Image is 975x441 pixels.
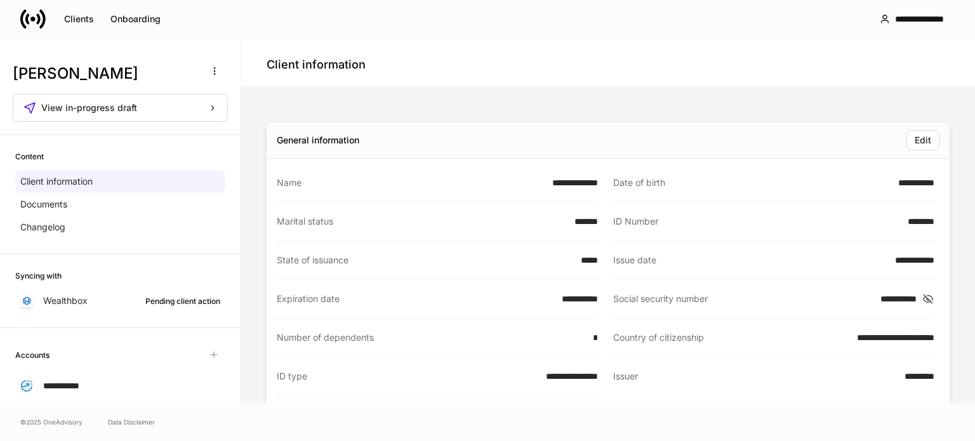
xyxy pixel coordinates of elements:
[20,221,65,234] p: Changelog
[20,198,67,211] p: Documents
[20,417,83,427] span: © 2025 OneAdvisory
[15,193,225,216] a: Documents
[15,216,225,239] a: Changelog
[102,9,169,29] button: Onboarding
[906,130,939,150] button: Edit
[202,343,225,366] span: Unavailable with outstanding requests for information
[43,294,88,307] p: Wealthbox
[915,136,931,145] div: Edit
[613,254,887,267] div: Issue date
[277,176,545,189] div: Name
[613,215,900,228] div: ID Number
[15,289,225,312] a: WealthboxPending client action
[277,293,554,305] div: Expiration date
[64,15,94,23] div: Clients
[41,103,137,112] span: View in-progress draft
[277,254,573,267] div: State of issuance
[277,370,538,383] div: ID type
[613,176,891,189] div: Date of birth
[613,370,897,383] div: Issuer
[277,134,359,147] div: General information
[267,57,366,72] h4: Client information
[15,170,225,193] a: Client information
[15,150,44,162] h6: Content
[108,417,155,427] a: Data Disclaimer
[613,293,873,305] div: Social security number
[13,63,196,84] h3: [PERSON_NAME]
[277,215,567,228] div: Marital status
[277,331,585,344] div: Number of dependents
[56,9,102,29] button: Clients
[20,175,93,188] p: Client information
[613,331,849,344] div: Country of citizenship
[145,295,220,307] div: Pending client action
[15,270,62,282] h6: Syncing with
[13,94,228,122] button: View in-progress draft
[15,349,50,361] h6: Accounts
[110,15,161,23] div: Onboarding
